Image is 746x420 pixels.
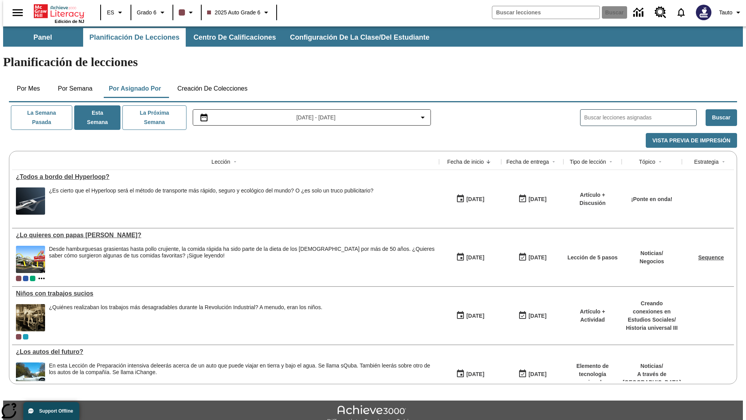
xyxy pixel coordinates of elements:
div: OL 2025 Auto Grade 7 [23,276,28,281]
button: Por asignado por [103,79,167,98]
div: En esta Lección de Preparación intensiva de [49,362,435,376]
p: A través de [GEOGRAPHIC_DATA] [623,370,681,387]
button: Seleccione el intervalo de fechas opción del menú [196,113,428,122]
div: ¿Los autos del futuro? [16,348,435,355]
img: Representación artística del vehículo Hyperloop TT entrando en un túnel [16,187,45,215]
button: 11/30/25: Último día en que podrá accederse la lección [516,308,549,323]
p: Artículo + Discusión [567,191,618,207]
input: Buscar campo [492,6,600,19]
button: 07/20/26: Último día en que podrá accederse la lección [516,250,549,265]
span: Edición de NJ [55,19,84,24]
p: Lección de 5 pasos [567,254,617,262]
img: Avatar [696,5,711,20]
button: La próxima semana [122,105,186,130]
svg: Collapse Date Range Filter [418,113,427,122]
button: Lenguaje: ES, Selecciona un idioma [103,5,128,19]
span: 2025 Auto Grade 6 [207,9,261,17]
a: ¿Todos a bordo del Hyperloop?, Lecciones [16,173,435,180]
div: ¿Es cierto que el Hyperloop será el método de transporte más rápido, seguro y ecológico del mundo... [49,187,373,194]
div: Tipo de lección [570,158,606,166]
span: Planificación de lecciones [89,33,180,42]
button: Abrir el menú lateral [6,1,29,24]
div: [DATE] [528,311,546,321]
a: ¿Los autos del futuro? , Lecciones [16,348,435,355]
button: Sort [230,157,240,166]
button: El color de la clase es café oscuro. Cambiar el color de la clase. [176,5,199,19]
button: 06/30/26: Último día en que podrá accederse la lección [516,192,549,206]
button: Esta semana [74,105,120,130]
button: Support Offline [23,402,79,420]
button: Sort [719,157,728,166]
span: [DATE] - [DATE] [296,114,336,122]
button: Centro de calificaciones [187,28,282,47]
div: Desde hamburguesas grasientas hasta pollo crujiente, la comida rápida ha sido parte de la dieta d... [49,246,435,273]
div: [DATE] [528,194,546,204]
button: Buscar [706,109,737,126]
button: 07/11/25: Primer día en que estuvo disponible la lección [453,308,487,323]
div: ¿Lo quieres con papas fritas? [16,232,435,239]
img: foto en blanco y negro de dos niños parados sobre una pieza de maquinaria pesada [16,304,45,331]
testabrev: leerás acerca de un auto que puede viajar en tierra y bajo el agua. Se llama sQuba. También leerá... [49,362,430,375]
button: Creación de colecciones [171,79,254,98]
h1: Planificación de lecciones [3,55,743,69]
button: Panel [4,28,82,47]
div: ¿Es cierto que el Hyperloop será el método de transporte más rápido, seguro y ecológico del mundo... [49,187,373,215]
div: En esta Lección de Preparación intensiva de leerás acerca de un auto que puede viajar en tierra y... [49,362,435,390]
p: Artículo + Actividad [567,308,618,324]
a: Portada [34,3,84,19]
div: Fecha de inicio [447,158,484,166]
div: Estrategia [694,158,718,166]
button: Mostrar más clases [37,274,46,283]
div: [DATE] [466,253,484,262]
button: 08/01/26: Último día en que podrá accederse la lección [516,367,549,381]
div: ¿Quiénes realizaban los trabajos más desagradables durante la Revolución Industrial? A menudo, er... [49,304,322,311]
span: Centro de calificaciones [193,33,276,42]
span: Grado 6 [137,9,157,17]
div: Clase actual [16,334,21,339]
div: Clase actual [16,276,21,281]
span: Tauto [719,9,732,17]
button: Perfil/Configuración [716,5,746,19]
div: 2025 Auto Grade 4 [30,276,35,281]
img: Un automóvil de alta tecnología flotando en el agua. [16,362,45,390]
button: 07/01/25: Primer día en que estuvo disponible la lección [453,367,487,381]
img: Uno de los primeros locales de McDonald's, con el icónico letrero rojo y los arcos amarillos. [16,246,45,273]
input: Buscar lecciones asignadas [584,112,696,123]
div: [DATE] [528,253,546,262]
p: Creando conexiones en Estudios Sociales / [626,299,678,324]
div: [DATE] [528,369,546,379]
a: Notificaciones [671,2,691,23]
span: Panel [33,33,52,42]
button: Sort [484,157,493,166]
p: ¡Ponte en onda! [631,195,673,203]
button: Configuración de la clase/del estudiante [284,28,436,47]
a: ¿Lo quieres con papas fritas?, Lecciones [16,232,435,239]
button: Por mes [9,79,48,98]
button: La semana pasada [11,105,72,130]
a: Sequence [698,254,724,261]
p: Elemento de tecnología mejorada [567,362,618,387]
div: 2025 Auto Grade 11 [23,334,28,339]
p: Historia universal III [626,324,678,332]
div: Lección [211,158,230,166]
span: Support Offline [39,408,73,414]
div: ¿Quiénes realizaban los trabajos más desagradables durante la Revolución Industrial? A menudo, er... [49,304,322,331]
div: Niños con trabajos sucios [16,290,435,297]
button: Escoja un nuevo avatar [691,2,716,23]
div: Subbarra de navegación [3,28,436,47]
a: Niños con trabajos sucios, Lecciones [16,290,435,297]
div: Portada [34,3,84,24]
button: 07/21/25: Primer día en que estuvo disponible la lección [453,192,487,206]
div: ¿Todos a bordo del Hyperloop? [16,173,435,180]
div: [DATE] [466,194,484,204]
button: Sort [606,157,615,166]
